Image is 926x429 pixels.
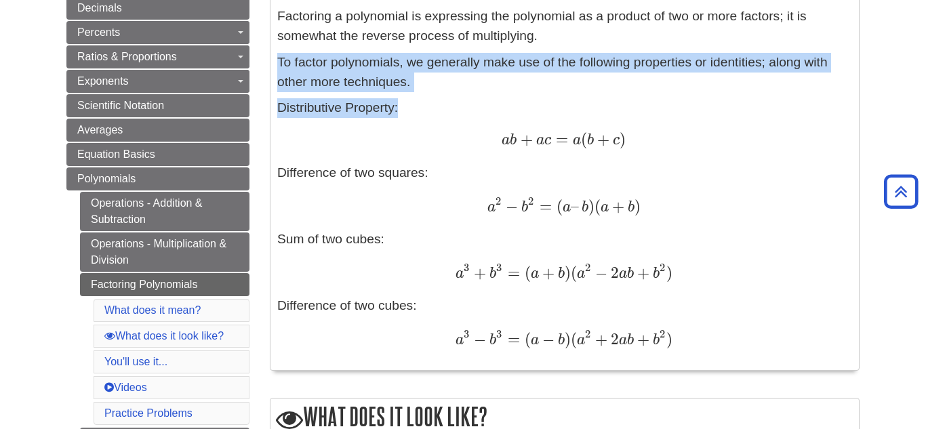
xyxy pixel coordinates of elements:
span: ) [666,264,672,282]
a: You'll use it... [104,356,167,367]
span: ) [565,264,571,282]
span: Exponents [77,75,129,87]
span: + [470,264,486,282]
a: Polynomials [66,167,249,190]
span: = [551,130,568,148]
span: ( [552,197,563,216]
span: ) [588,197,595,216]
span: b [489,333,496,348]
span: Percents [77,26,120,38]
span: = [503,264,520,282]
span: − [502,197,518,216]
span: b [627,266,634,281]
span: a [568,133,581,148]
span: ( [520,330,531,348]
span: a [531,266,539,281]
span: 2 [528,195,534,208]
span: a [456,266,464,281]
a: Exponents [66,70,249,93]
span: 2 [660,327,665,341]
span: – [571,197,579,216]
span: ) [565,330,571,348]
span: + [634,330,649,348]
span: b [555,333,565,348]
a: Practice Problems [104,407,193,419]
span: ( [571,330,577,348]
span: a [502,133,510,148]
span: b [653,266,660,281]
span: b [510,133,517,148]
span: = [503,330,520,348]
p: Distributive Property: [277,98,852,118]
span: − [592,264,607,282]
span: b [579,200,588,215]
span: Polynomials [77,173,136,184]
span: b [555,266,565,281]
a: Ratios & Proportions [66,45,249,68]
p: To factor polynomials, we generally make use of the following properties or identities; along wit... [277,53,852,92]
span: ( [571,264,577,282]
span: + [594,130,609,148]
span: − [470,330,486,348]
a: Back to Top [879,182,923,201]
span: ) [635,197,641,216]
span: b [521,200,528,215]
span: ( [581,130,587,148]
span: c [544,133,551,148]
span: + [609,197,624,216]
span: b [489,266,496,281]
span: Scientific Notation [77,100,164,111]
a: Operations - Multiplication & Division [80,232,249,272]
span: + [517,130,532,148]
span: a [619,333,627,348]
span: a [456,333,464,348]
span: a [563,200,571,215]
a: Scientific Notation [66,94,249,117]
span: + [592,330,607,348]
span: c [609,133,620,148]
span: Averages [77,124,123,136]
span: = [535,197,552,216]
a: Averages [66,119,249,142]
span: a [533,133,544,148]
span: b [653,333,660,348]
span: a [601,200,609,215]
span: Decimals [77,2,122,14]
span: b [627,333,634,348]
span: Equation Basics [77,148,155,160]
span: 3 [464,261,469,274]
span: a [487,200,496,215]
span: ) [666,330,672,348]
span: 3 [464,327,469,341]
span: Ratios & Proportions [77,51,177,62]
span: + [634,264,649,282]
span: 2 [660,261,665,274]
span: ( [595,197,601,216]
a: Factoring Polynomials [80,273,249,296]
span: a [577,266,585,281]
a: Operations - Addition & Subtraction [80,192,249,231]
span: b [624,200,635,215]
a: What does it mean? [104,304,201,316]
a: What does it look like? [104,330,224,342]
span: a [531,333,539,348]
span: ( [520,264,531,282]
a: Videos [104,382,147,393]
span: 2 [607,264,619,282]
span: 2 [496,195,501,208]
span: 2 [607,330,619,348]
span: − [539,330,555,348]
a: Equation Basics [66,143,249,166]
span: ) [620,130,626,148]
span: 3 [496,327,502,341]
span: 2 [585,261,590,274]
span: a [577,333,585,348]
span: 3 [496,261,502,274]
a: Percents [66,21,249,44]
p: Factoring a polynomial is expressing the polynomial as a product of two or more factors; it is so... [277,7,852,46]
span: + [539,264,555,282]
span: a [619,266,627,281]
span: 2 [585,327,590,341]
span: b [587,133,594,148]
